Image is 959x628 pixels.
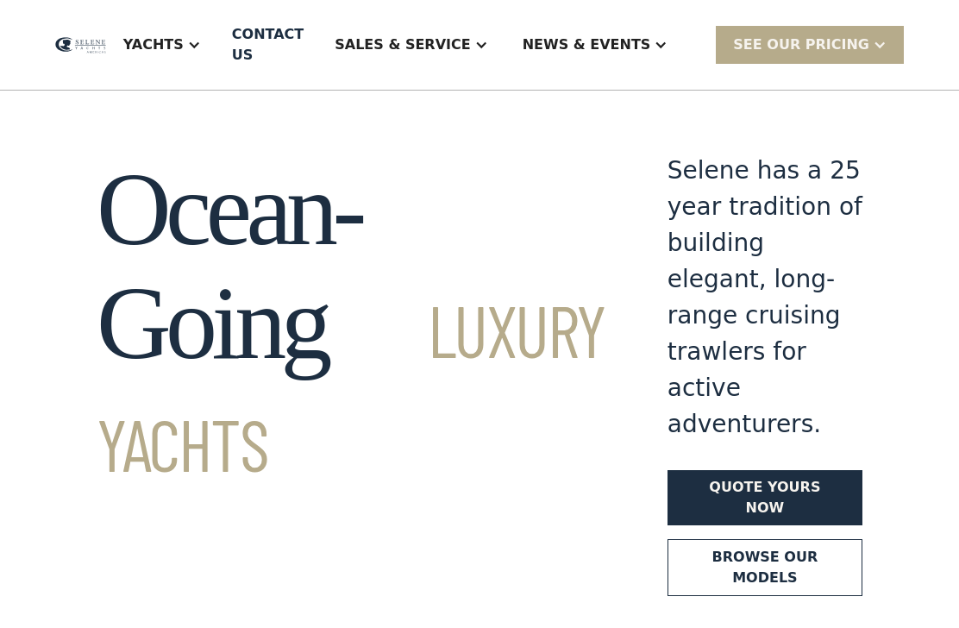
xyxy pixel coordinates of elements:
[106,10,218,79] div: Yachts
[733,35,869,55] div: SEE Our Pricing
[335,35,470,55] div: Sales & Service
[123,35,184,55] div: Yachts
[97,153,605,494] h1: Ocean-Going
[668,470,862,525] a: Quote yours now
[523,35,651,55] div: News & EVENTS
[668,539,862,596] a: Browse our models
[668,153,862,443] div: Selene has a 25 year tradition of building elegant, long-range cruising trawlers for active adven...
[97,286,605,487] span: Luxury Yachts
[716,26,904,63] div: SEE Our Pricing
[317,10,505,79] div: Sales & Service
[55,37,106,53] img: logo
[505,10,686,79] div: News & EVENTS
[232,24,304,66] div: Contact US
